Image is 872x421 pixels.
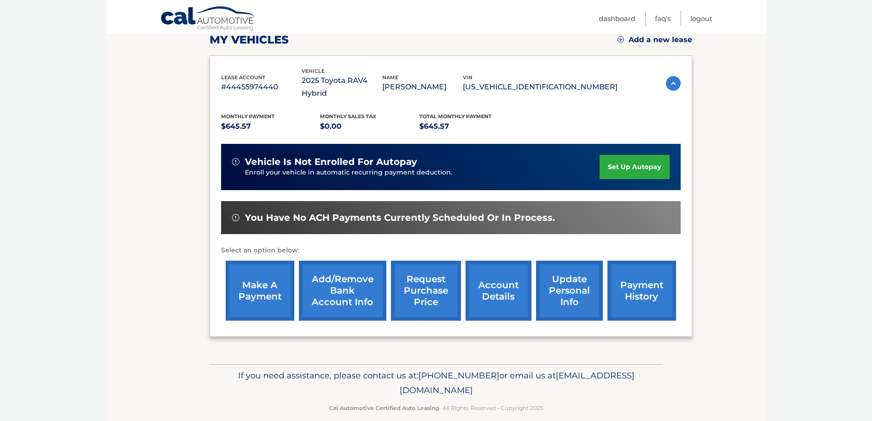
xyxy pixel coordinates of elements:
[221,74,265,81] span: lease account
[160,6,256,33] a: Cal Automotive
[320,113,376,120] span: Monthly sales Tax
[617,35,692,44] a: Add a new lease
[232,158,239,165] img: alert-white.svg
[607,261,676,321] a: payment history
[329,405,439,411] strong: Cal Automotive Certified Auto Leasing
[400,370,634,395] span: [EMAIL_ADDRESS][DOMAIN_NAME]
[666,76,681,91] img: accordion-active.svg
[382,81,463,93] p: [PERSON_NAME]
[655,11,671,26] a: FAQ's
[302,68,325,74] span: vehicle
[232,214,239,221] img: alert-white.svg
[690,11,712,26] a: Logout
[600,155,669,179] a: set up autopay
[418,370,499,381] span: [PHONE_NUMBER]
[617,36,624,43] img: add.svg
[463,81,617,93] p: [US_VEHICLE_IDENTIFICATION_NUMBER]
[320,120,419,133] p: $0.00
[302,74,382,100] p: 2025 Toyota RAV4 Hybrid
[599,11,635,26] a: Dashboard
[245,212,555,224] span: You have no ACH payments currently scheduled or in process.
[245,156,417,168] span: vehicle is not enrolled for autopay
[226,261,294,321] a: make a payment
[216,368,657,398] p: If you need assistance, please contact us at: or email us at
[391,261,461,321] a: request purchase price
[221,120,320,133] p: $645.57
[245,168,600,178] p: Enroll your vehicle in automatic recurring payment deduction.
[419,120,519,133] p: $645.57
[419,113,492,120] span: Total Monthly Payment
[299,261,386,321] a: Add/Remove bank account info
[221,81,302,93] p: #44455974440
[382,74,398,81] span: name
[463,74,472,81] span: vin
[221,245,681,256] p: Select an option below:
[216,403,657,413] p: - All Rights Reserved - Copyright 2025
[221,113,275,120] span: Monthly Payment
[210,33,289,47] h2: my vehicles
[466,261,531,321] a: account details
[536,261,603,321] a: update personal info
